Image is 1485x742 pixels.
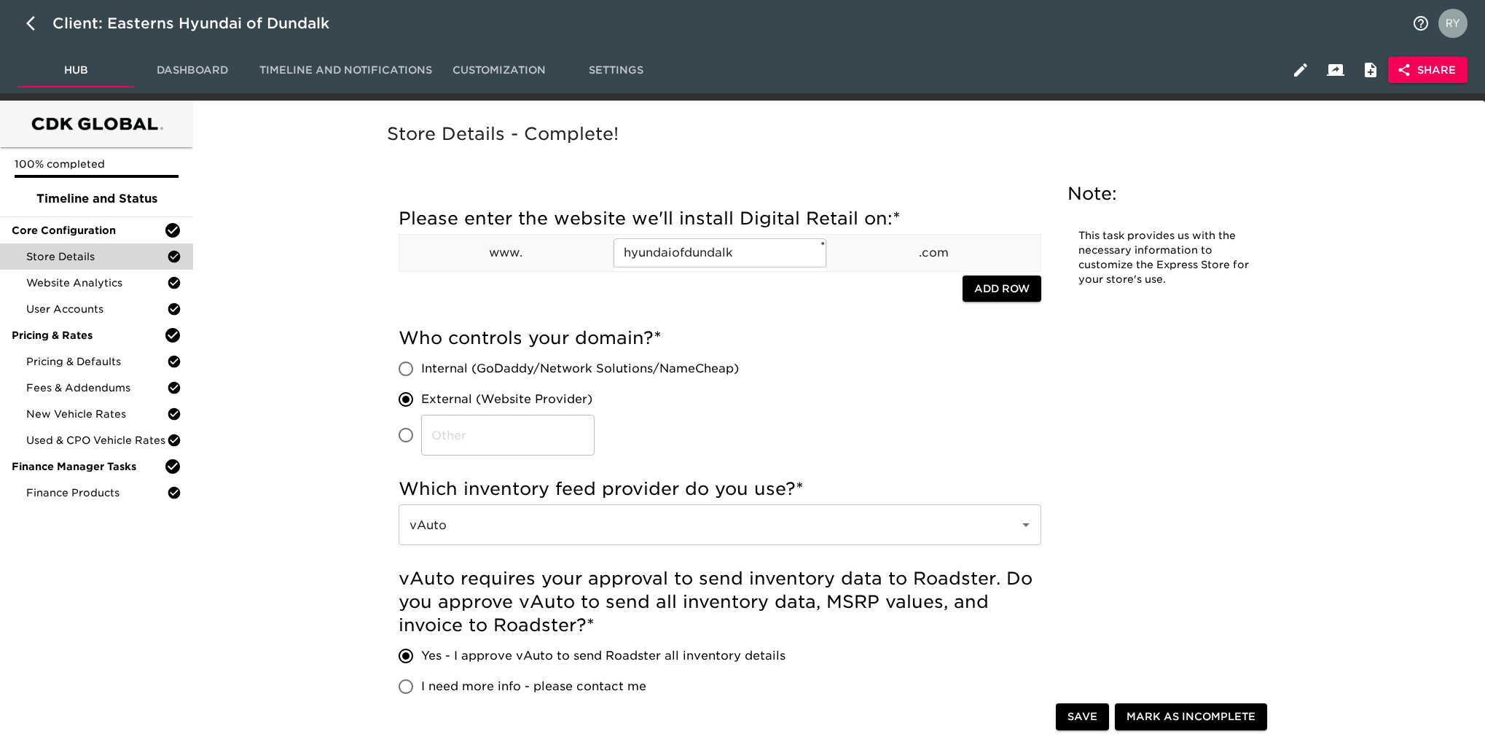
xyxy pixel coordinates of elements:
span: Pricing & Defaults [26,354,167,369]
span: Hub [26,61,125,79]
span: Share [1400,61,1456,79]
h5: Please enter the website we'll install Digital Retail on: [399,207,1041,230]
span: Website Analytics [26,276,167,290]
span: Used & CPO Vehicle Rates [26,433,167,448]
div: Client: Easterns Hyundai of Dundalk [52,12,350,35]
h5: Which inventory feed provider do you use? [399,477,1041,501]
span: Core Configuration [12,223,164,238]
span: Save [1067,708,1097,727]
h5: Store Details - Complete! [387,122,1285,146]
span: External (Website Provider) [421,391,592,408]
span: Dashboard [143,61,242,79]
span: I need more info - please contact me [421,678,646,695]
span: Timeline and Notifications [259,61,432,79]
span: Timeline and Status [12,190,181,208]
button: notifications [1403,6,1438,41]
span: Fees & Addendums [26,380,167,395]
span: Customization [450,61,549,79]
span: Mark as Incomplete [1127,708,1255,727]
h5: vAuto requires your approval to send inventory data to Roadster. Do you approve vAuto to send all... [399,567,1041,637]
button: Edit Hub [1283,52,1318,87]
button: Save [1056,704,1109,731]
p: 100% completed [15,157,179,171]
button: Client View [1318,52,1353,87]
span: Pricing & Rates [12,328,164,343]
p: .com [827,244,1041,262]
img: Profile [1438,9,1468,38]
span: New Vehicle Rates [26,407,167,421]
button: Add Row [963,276,1041,302]
input: Other [421,415,595,456]
button: Open [1016,515,1036,535]
p: www. [399,244,613,262]
span: Add Row [974,280,1030,298]
span: Settings [566,61,665,79]
span: Internal (GoDaddy/Network Solutions/NameCheap) [421,360,739,378]
button: Share [1388,57,1468,84]
span: Finance Products [26,485,167,500]
span: Store Details [26,249,167,264]
span: User Accounts [26,302,167,316]
span: Yes - I approve vAuto to send Roadster all inventory details [421,647,785,665]
button: Internal Notes and Comments [1353,52,1388,87]
h5: Note: [1067,182,1264,206]
span: Finance Manager Tasks [12,459,164,474]
button: Mark as Incomplete [1115,704,1267,731]
p: This task provides us with the necessary information to customize the Express Store for your stor... [1078,229,1253,287]
h5: Who controls your domain? [399,327,1041,350]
